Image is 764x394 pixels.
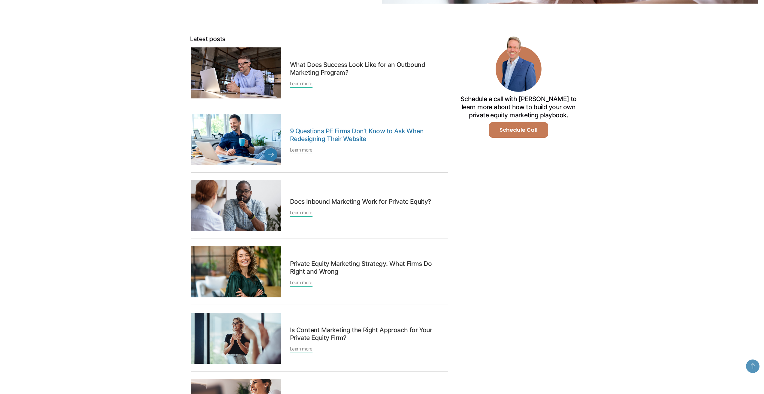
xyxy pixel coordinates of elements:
a: Learn more [290,209,313,217]
h5: Schedule a call with [PERSON_NAME] to learn more about how to build your own private equity marke... [460,95,577,119]
a: Private Equity Marketing Strategy: What Firms Do Right and Wrong [290,260,445,275]
div: Learn more [290,209,313,216]
a: Does Inbound Marketing Work for Private Equity? [290,198,431,206]
a: What Does Success Look Like for an Outbound Marketing Program? [290,61,445,77]
a: Schedule Call [489,122,548,138]
h5: Latest posts [190,35,452,43]
a: Learn more [290,279,313,287]
a: Learn more [290,345,313,353]
a: Learn more [290,80,313,88]
a: 9 Questions PE Firms Don’t Know to Ask When Redesigning Their Website [290,127,445,143]
div: Learn more [290,80,313,87]
a: Is Content Marketing the Right Approach for Your Private Equity Firm? [290,326,445,342]
a: Learn more [290,146,313,154]
div: Learn more [290,279,313,286]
